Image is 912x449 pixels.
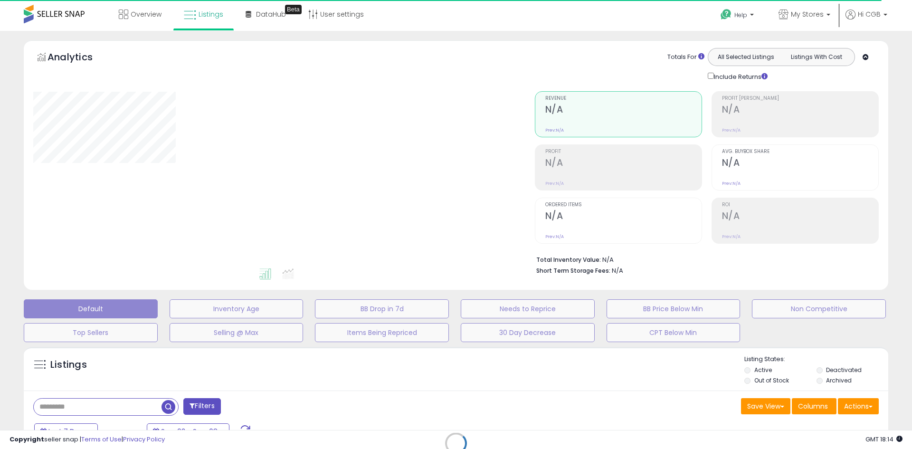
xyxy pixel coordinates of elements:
span: ROI [722,202,878,208]
button: Top Sellers [24,323,158,342]
h2: N/A [722,210,878,223]
i: Get Help [720,9,732,20]
small: Prev: N/A [545,234,564,239]
span: Revenue [545,96,702,101]
div: seller snap | | [9,435,165,444]
b: Short Term Storage Fees: [536,267,610,275]
span: Listings [199,10,223,19]
button: Needs to Reprice [461,299,595,318]
span: Overview [131,10,161,19]
h2: N/A [722,104,878,117]
span: DataHub [256,10,286,19]
h2: N/A [545,157,702,170]
button: BB Drop in 7d [315,299,449,318]
div: Tooltip anchor [285,5,302,14]
button: Items Being Repriced [315,323,449,342]
div: Include Returns [701,71,779,82]
h5: Analytics [47,50,111,66]
button: Selling @ Max [170,323,304,342]
button: CPT Below Min [607,323,741,342]
span: Profit [PERSON_NAME] [722,96,878,101]
button: 30 Day Decrease [461,323,595,342]
span: Help [734,11,747,19]
button: Default [24,299,158,318]
button: Non Competitive [752,299,886,318]
span: Hi CGB [858,10,881,19]
button: Listings With Cost [781,51,852,63]
span: My Stores [791,10,824,19]
h2: N/A [545,210,702,223]
small: Prev: N/A [545,127,564,133]
button: Inventory Age [170,299,304,318]
span: N/A [612,266,623,275]
small: Prev: N/A [722,127,741,133]
small: Prev: N/A [545,181,564,186]
button: BB Price Below Min [607,299,741,318]
a: Help [713,1,763,31]
button: All Selected Listings [711,51,781,63]
h2: N/A [545,104,702,117]
span: Avg. Buybox Share [722,149,878,154]
small: Prev: N/A [722,234,741,239]
small: Prev: N/A [722,181,741,186]
strong: Copyright [9,435,44,444]
span: Profit [545,149,702,154]
div: Totals For [667,53,704,62]
a: Hi CGB [845,10,887,31]
b: Total Inventory Value: [536,256,601,264]
li: N/A [536,253,872,265]
h2: N/A [722,157,878,170]
span: Ordered Items [545,202,702,208]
